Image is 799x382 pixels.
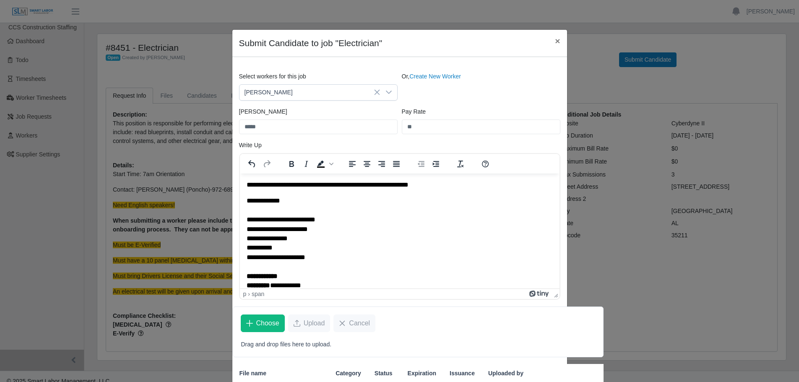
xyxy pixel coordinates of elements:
[241,314,285,332] button: Choose
[245,158,259,170] button: Undo
[336,369,361,378] span: Category
[314,158,335,170] div: Background color Black
[239,72,306,81] label: Select workers for this job
[349,318,370,328] span: Cancel
[402,107,426,116] label: Pay Rate
[304,318,325,328] span: Upload
[555,36,560,46] span: ×
[260,158,274,170] button: Redo
[239,107,287,116] label: [PERSON_NAME]
[529,291,550,297] a: Powered by Tiny
[333,314,375,332] button: Cancel
[240,174,560,288] iframe: Rich Text Area
[248,291,250,297] div: ›
[408,369,436,378] span: Expiration
[375,158,389,170] button: Align right
[409,73,461,80] a: Create New Worker
[239,85,380,100] span: William Dean
[288,314,331,332] button: Upload
[252,291,264,297] div: span
[239,36,383,50] h4: Submit Candidate to job "Electrician"
[429,158,443,170] button: Increase indent
[450,369,475,378] span: Issuance
[478,158,492,170] button: Help
[389,158,403,170] button: Justify
[548,30,567,52] button: Close
[256,318,279,328] span: Choose
[284,158,299,170] button: Bold
[345,158,359,170] button: Align left
[375,369,393,378] span: Status
[239,369,267,378] span: File name
[414,158,428,170] button: Decrease indent
[239,141,262,150] label: Write Up
[241,340,596,349] p: Drag and drop files here to upload.
[400,72,562,101] div: Or,
[551,289,560,299] div: Press the Up and Down arrow keys to resize the editor.
[488,369,523,378] span: Uploaded by
[299,158,313,170] button: Italic
[360,158,374,170] button: Align center
[453,158,468,170] button: Clear formatting
[243,291,247,297] div: p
